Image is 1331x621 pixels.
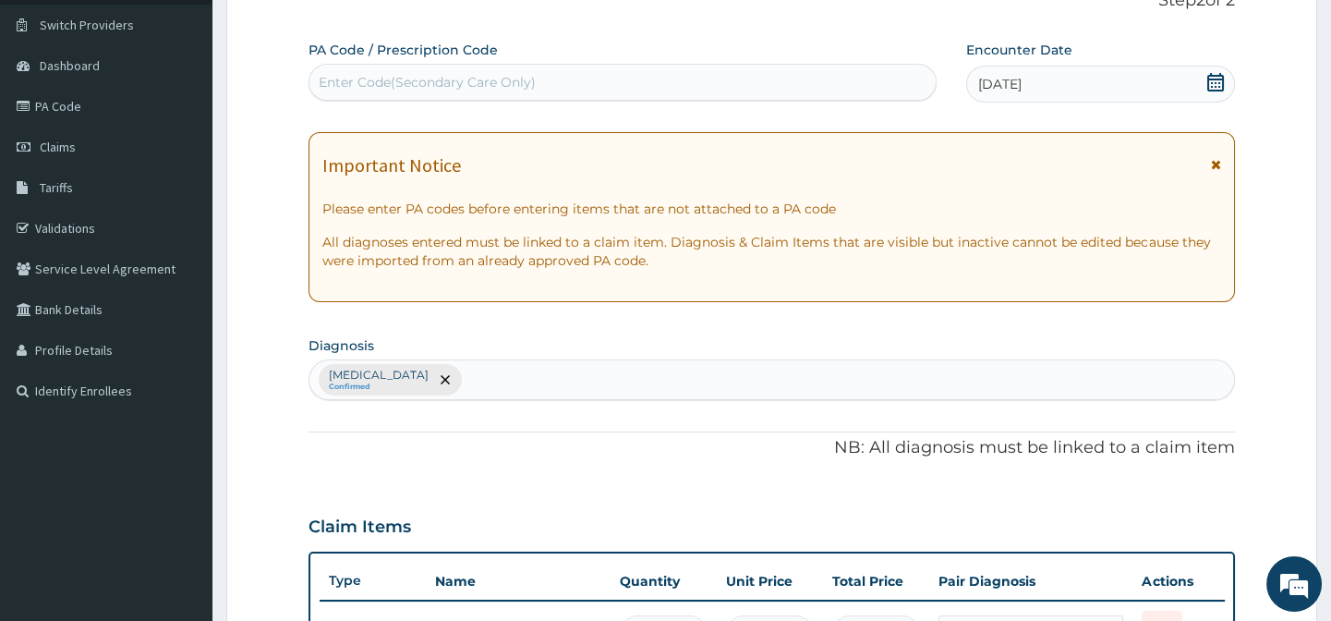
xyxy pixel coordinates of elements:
[34,92,75,139] img: d_794563401_company_1708531726252_794563401
[320,564,426,598] th: Type
[329,383,429,392] small: Confirmed
[309,517,411,538] h3: Claim Items
[322,233,1220,270] p: All diagnoses entered must be linked to a claim item. Diagnosis & Claim Items that are visible bu...
[9,420,352,484] textarea: Type your message and hit 'Enter'
[309,41,498,59] label: PA Code / Prescription Code
[426,563,611,600] th: Name
[40,57,100,74] span: Dashboard
[309,336,374,355] label: Diagnosis
[303,9,347,54] div: Minimize live chat window
[322,155,461,176] h1: Important Notice
[329,368,429,383] p: [MEDICAL_DATA]
[717,563,823,600] th: Unit Price
[40,139,76,155] span: Claims
[1132,563,1225,600] th: Actions
[319,73,536,91] div: Enter Code(Secondary Care Only)
[107,190,255,377] span: We're online!
[966,41,1072,59] label: Encounter Date
[611,563,717,600] th: Quantity
[40,17,134,33] span: Switch Providers
[96,103,310,128] div: Chat with us now
[322,200,1220,218] p: Please enter PA codes before entering items that are not attached to a PA code
[929,563,1132,600] th: Pair Diagnosis
[978,75,1022,93] span: [DATE]
[40,179,73,196] span: Tariffs
[437,371,454,388] span: remove selection option
[823,563,929,600] th: Total Price
[309,436,1234,460] p: NB: All diagnosis must be linked to a claim item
